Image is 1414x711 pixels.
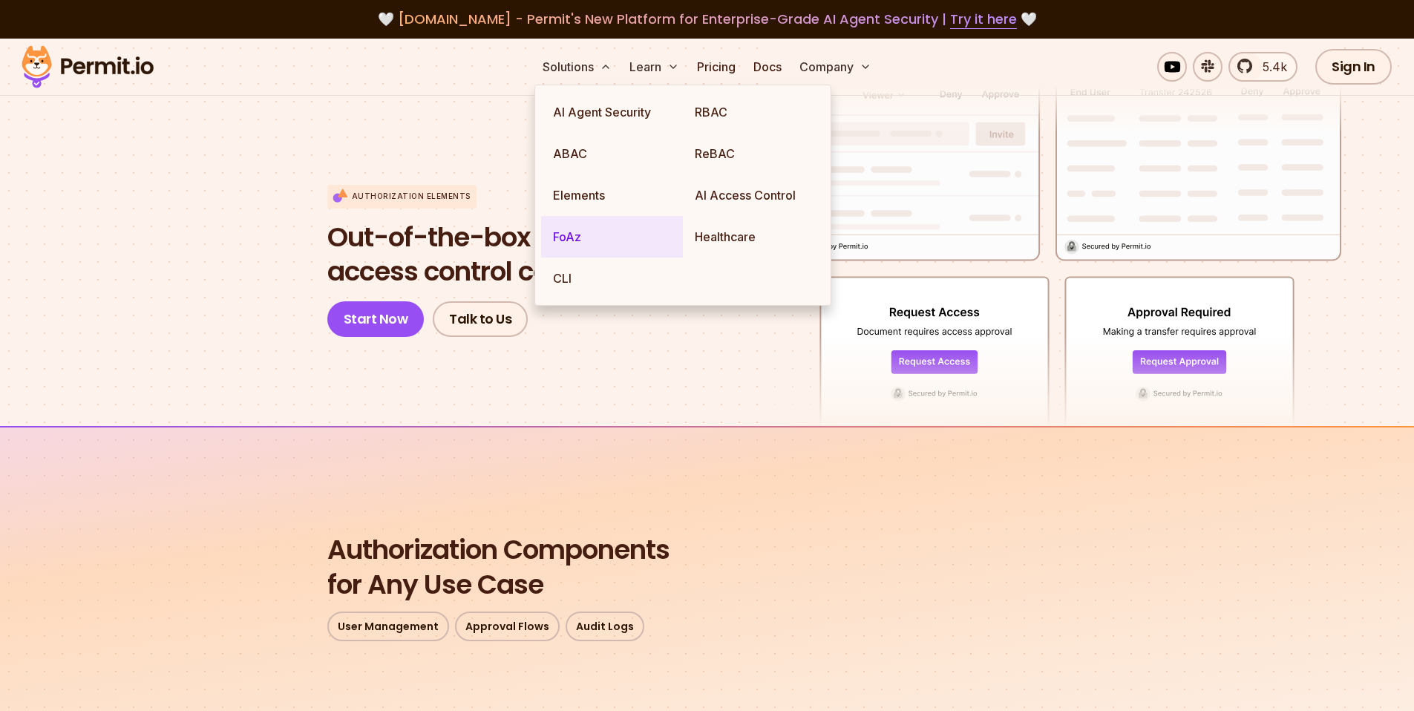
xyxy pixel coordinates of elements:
[327,220,701,255] span: Out-of-the-box embeddable
[683,174,825,216] a: AI Access Control
[747,52,788,82] a: Docs
[15,42,160,92] img: Permit logo
[691,52,742,82] a: Pricing
[327,533,1087,603] h2: for Any Use Case
[327,612,449,641] a: User Management
[1315,49,1392,85] a: Sign In
[327,533,1087,568] span: Authorization Components
[566,612,644,641] a: Audit Logs
[793,52,877,82] button: Company
[352,191,471,202] p: Authorization Elements
[455,612,560,641] a: Approval Flows
[541,216,683,258] a: FoAz
[541,258,683,299] a: CLI
[683,91,825,133] a: RBAC
[541,133,683,174] a: ABAC
[398,10,1017,28] span: [DOMAIN_NAME] - Permit's New Platform for Enterprise-Grade AI Agent Security |
[36,9,1378,30] div: 🤍 🤍
[1254,58,1287,76] span: 5.4k
[950,10,1017,29] a: Try it here
[433,301,528,337] a: Talk to Us
[541,174,683,216] a: Elements
[1228,52,1297,82] a: 5.4k
[327,220,701,290] h1: access control components
[541,91,683,133] a: AI Agent Security
[537,52,618,82] button: Solutions
[623,52,685,82] button: Learn
[327,301,425,337] a: Start Now
[683,133,825,174] a: ReBAC
[683,216,825,258] a: Healthcare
